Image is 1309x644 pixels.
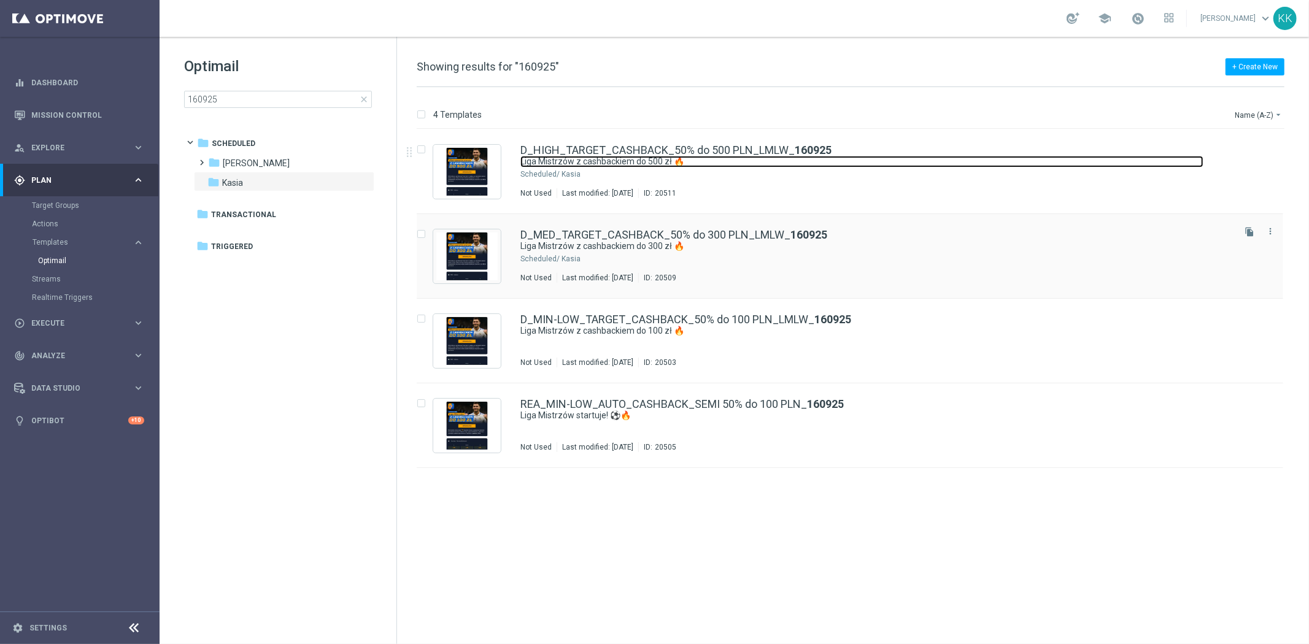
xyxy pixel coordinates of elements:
div: Scheduled/Kasia [562,254,1232,264]
a: Actions [32,219,128,229]
span: Antoni L. [223,158,290,169]
div: Explore [14,142,133,153]
a: Liga Mistrzów startuje! ⚽🔥 [520,410,1203,421]
i: folder [196,208,209,220]
img: 20511.jpeg [436,148,498,196]
i: equalizer [14,77,25,88]
a: Liga Mistrzów z cashbackiem do 500 zł 🔥 [520,156,1203,167]
i: more_vert [1265,226,1275,236]
div: Analyze [14,350,133,361]
div: Not Used [520,358,552,367]
h1: Optimail [184,56,372,76]
b: 160925 [795,144,832,156]
div: Press SPACE to select this row. [404,129,1307,214]
b: 160925 [807,397,844,410]
div: ID: [638,188,676,198]
button: Data Studio keyboard_arrow_right [14,383,145,393]
i: keyboard_arrow_right [133,382,144,394]
div: Liga Mistrzów z cashbackiem do 500 zł 🔥 [520,156,1232,167]
span: Kasia [222,177,243,188]
div: Scheduled/ [520,254,560,264]
span: school [1098,12,1111,25]
i: settings [12,623,23,634]
div: 20511 [655,188,676,198]
a: Liga Mistrzów z cashbackiem do 100 zł 🔥 [520,325,1203,337]
button: play_circle_outline Execute keyboard_arrow_right [14,318,145,328]
span: Triggered [211,241,253,252]
button: equalizer Dashboard [14,78,145,88]
span: Showing results for "160925" [417,60,559,73]
span: Templates [33,239,120,246]
div: Last modified: [DATE] [557,442,638,452]
div: Press SPACE to select this row. [404,299,1307,383]
span: Analyze [31,352,133,359]
a: Optibot [31,404,128,437]
i: folder [197,137,209,149]
i: folder [208,156,220,169]
span: Scheduled [212,138,255,149]
a: Optimail [38,256,128,266]
div: Optimail [38,251,158,270]
div: Templates [33,239,133,246]
span: Transactional [211,209,276,220]
button: gps_fixed Plan keyboard_arrow_right [14,175,145,185]
button: Name (A-Z)arrow_drop_down [1234,107,1284,122]
div: Plan [14,175,133,186]
div: Dashboard [14,66,144,99]
button: lightbulb Optibot +10 [14,416,145,426]
div: Not Used [520,273,552,283]
button: more_vert [1264,224,1276,239]
p: 4 Templates [433,109,482,120]
div: Actions [32,215,158,233]
div: Liga Mistrzów z cashbackiem do 100 zł 🔥 [520,325,1232,337]
i: folder [207,176,220,188]
div: ID: [638,358,676,367]
div: ID: [638,442,676,452]
button: + Create New [1226,58,1284,75]
i: person_search [14,142,25,153]
a: Realtime Triggers [32,293,128,302]
i: keyboard_arrow_right [133,142,144,153]
div: Mission Control [14,110,145,120]
div: Not Used [520,442,552,452]
b: 160925 [814,313,851,326]
div: 20509 [655,273,676,283]
div: Liga Mistrzów startuje! ⚽🔥 [520,410,1232,421]
div: Execute [14,318,133,329]
img: 20509.jpeg [436,232,498,280]
div: 20503 [655,358,676,367]
i: keyboard_arrow_right [133,237,144,248]
div: KK [1273,7,1297,30]
span: Execute [31,320,133,327]
span: keyboard_arrow_down [1259,12,1272,25]
i: lightbulb [14,415,25,426]
div: +10 [128,416,144,424]
div: Last modified: [DATE] [557,358,638,367]
div: Data Studio [14,383,133,394]
div: Streams [32,270,158,288]
div: ID: [638,273,676,283]
i: folder [196,240,209,252]
div: Liga Mistrzów z cashbackiem do 300 zł 🔥 [520,240,1232,252]
button: track_changes Analyze keyboard_arrow_right [14,351,145,361]
div: Target Groups [32,196,158,215]
span: Data Studio [31,385,133,392]
div: Mission Control [14,99,144,131]
button: Templates keyboard_arrow_right [32,237,145,247]
div: Press SPACE to select this row. [404,383,1307,468]
div: Last modified: [DATE] [557,273,638,283]
span: close [359,94,369,104]
i: play_circle_outline [14,318,25,329]
a: Dashboard [31,66,144,99]
a: D_MIN-LOW_TARGET_CASHBACK_50% do 100 PLN_LMLW_160925 [520,314,851,325]
img: 20503.jpeg [436,317,498,365]
div: Realtime Triggers [32,288,158,307]
i: keyboard_arrow_right [133,350,144,361]
button: person_search Explore keyboard_arrow_right [14,143,145,153]
div: Press SPACE to select this row. [404,214,1307,299]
